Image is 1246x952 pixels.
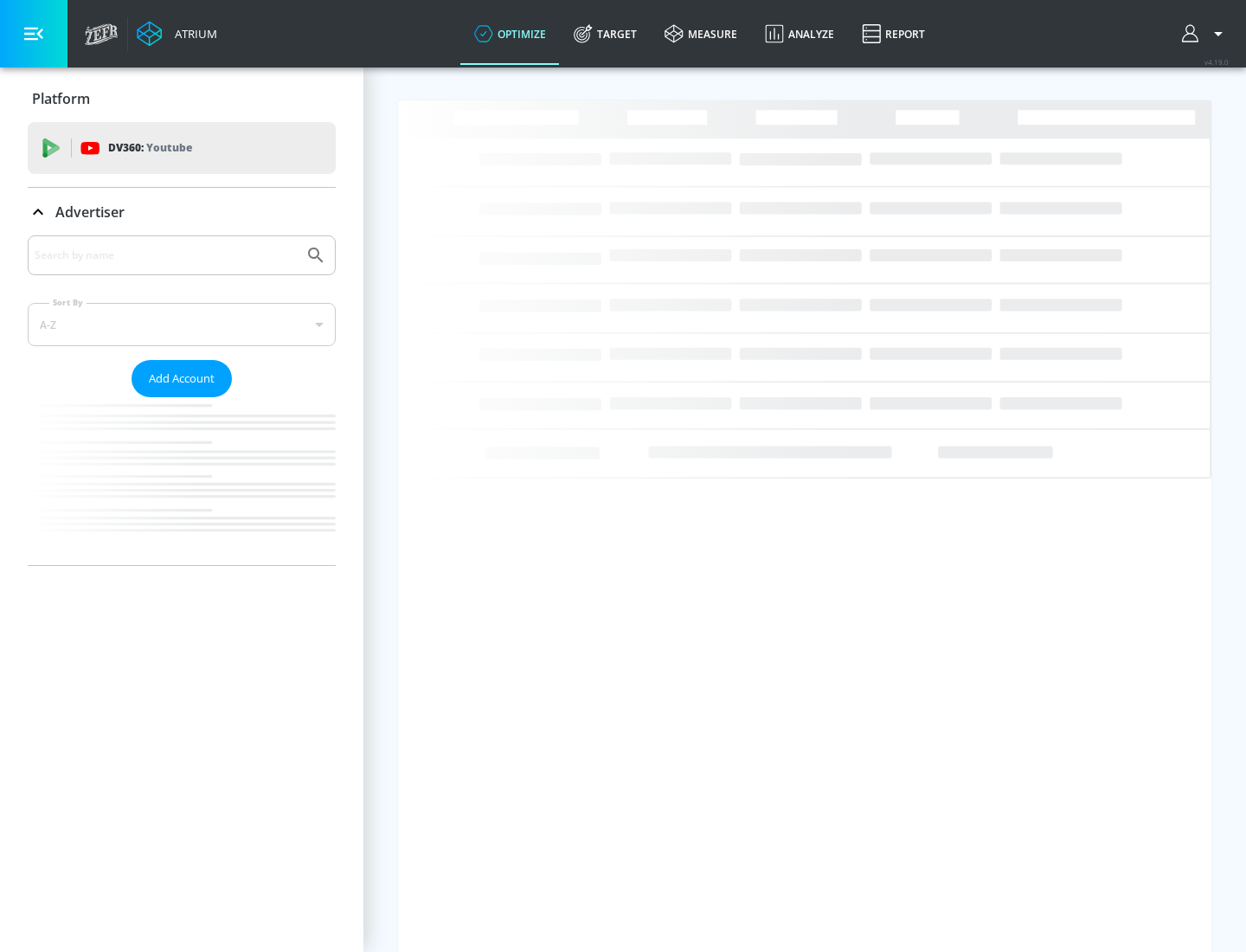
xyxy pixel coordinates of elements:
[28,188,336,236] div: Advertiser
[35,244,297,267] input: Search by name
[32,89,90,108] p: Platform
[848,3,939,65] a: Report
[1204,57,1229,67] span: v 4.19.0
[49,297,87,308] label: Sort By
[28,235,336,565] div: Advertiser
[168,26,217,42] div: Atrium
[28,122,336,174] div: DV360: Youtube
[132,360,232,397] button: Add Account
[149,369,215,389] span: Add Account
[28,397,336,565] nav: list of Advertiser
[108,138,192,158] p: DV360:
[751,3,848,65] a: Analyze
[28,74,336,123] div: Platform
[28,303,336,346] div: A-Z
[651,3,751,65] a: measure
[146,138,192,157] p: Youtube
[560,3,651,65] a: Target
[137,21,217,47] a: Atrium
[460,3,560,65] a: optimize
[55,203,125,222] p: Advertiser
